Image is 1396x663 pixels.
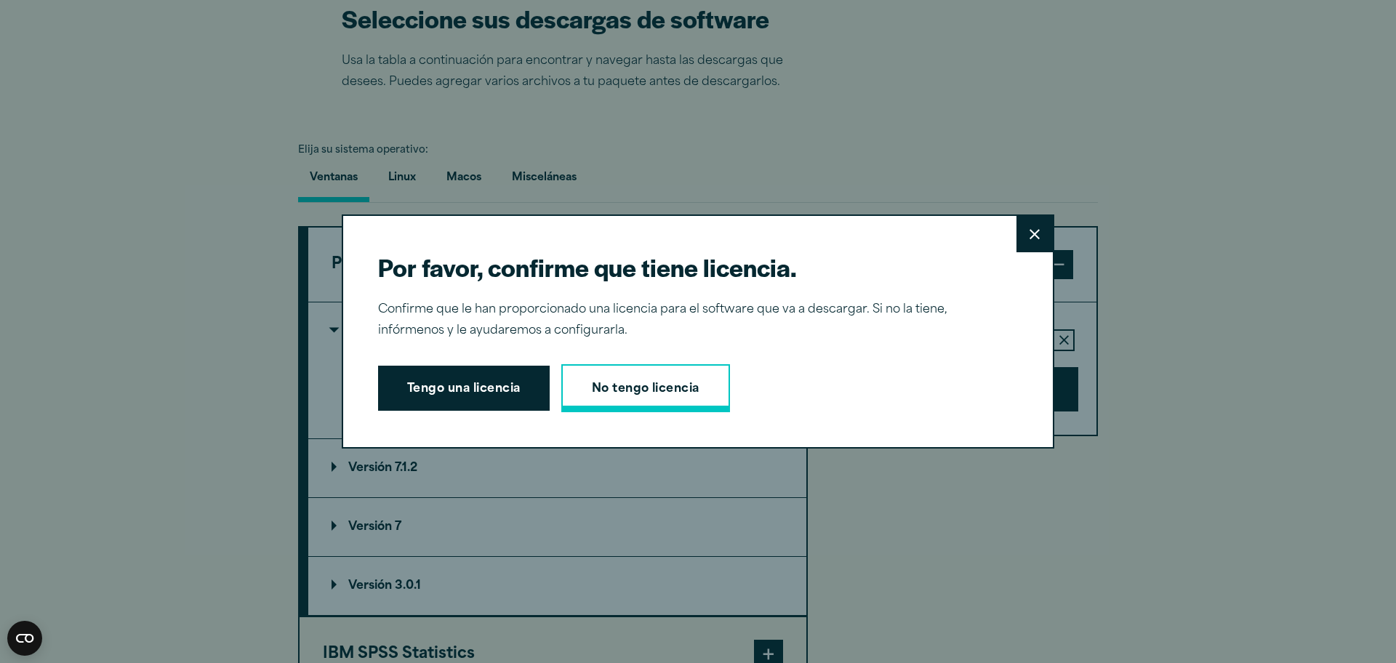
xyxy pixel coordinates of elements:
[378,304,947,337] font: Confirme que le han proporcionado una licencia para el software que va a descargar. Si no la tien...
[7,621,42,656] button: Abrir el widget CMP
[378,249,797,284] font: Por favor, confirme que tiene licencia.
[407,383,521,395] font: Tengo una licencia
[378,366,550,411] button: Tengo una licencia
[592,383,699,395] font: No tengo licencia
[561,364,730,412] a: No tengo licencia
